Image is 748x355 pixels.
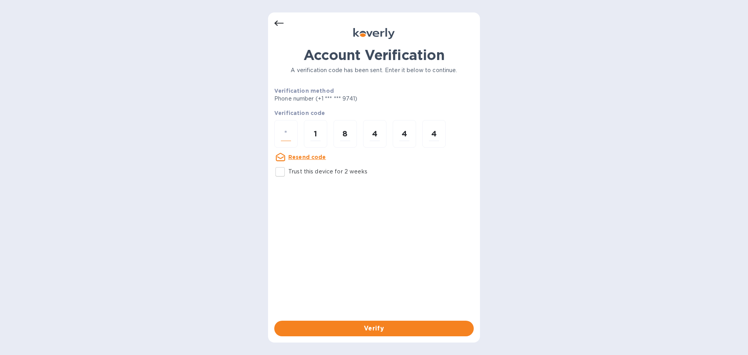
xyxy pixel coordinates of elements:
[274,321,474,336] button: Verify
[274,47,474,63] h1: Account Verification
[288,168,367,176] p: Trust this device for 2 weeks
[288,154,326,160] u: Resend code
[280,324,467,333] span: Verify
[274,66,474,74] p: A verification code has been sent. Enter it below to continue.
[274,109,474,117] p: Verification code
[274,88,334,94] b: Verification method
[274,95,417,103] p: Phone number (+1 *** *** 9741)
